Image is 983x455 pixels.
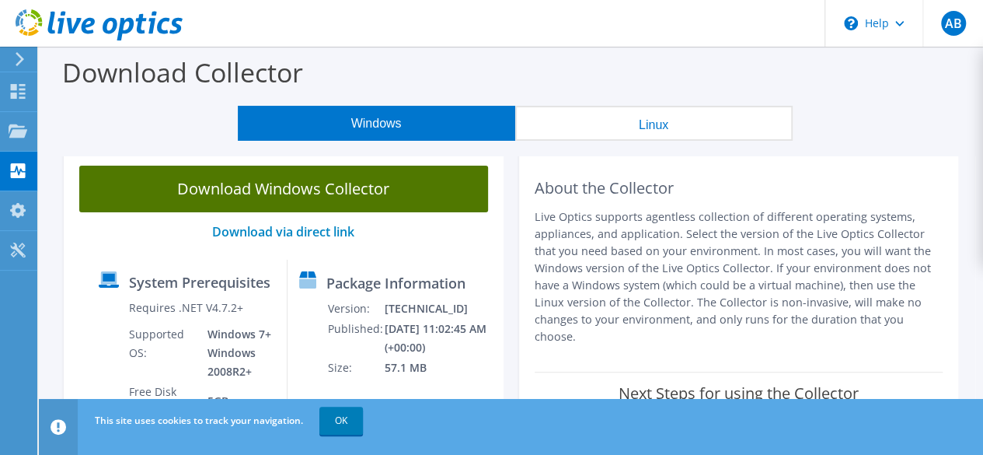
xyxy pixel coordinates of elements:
td: Published: [327,319,384,358]
td: Free Disk Space: [128,382,197,421]
label: Package Information [326,275,465,291]
a: OK [319,407,363,435]
span: This site uses cookies to track your navigation. [95,414,303,427]
td: [TECHNICAL_ID] [384,299,497,319]
label: Requires .NET V4.7.2+ [129,300,243,316]
td: Windows 7+ Windows 2008R2+ [196,324,274,382]
a: Download Windows Collector [79,166,488,212]
td: Supported OS: [128,324,197,382]
td: Size: [327,358,384,378]
td: 57.1 MB [384,358,497,378]
h2: About the Collector [535,179,943,198]
td: 5GB [196,382,274,421]
label: System Prerequisites [129,275,270,290]
button: Linux [515,106,793,141]
td: [DATE] 11:02:45 AM (+00:00) [384,319,497,358]
svg: \n [844,16,858,30]
a: Download via direct link [212,223,354,240]
label: Download Collector [62,54,303,90]
label: Next Steps for using the Collector [619,384,859,403]
button: Windows [238,106,515,141]
td: Version: [327,299,384,319]
span: AB [941,11,966,36]
p: Live Optics supports agentless collection of different operating systems, appliances, and applica... [535,208,943,345]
